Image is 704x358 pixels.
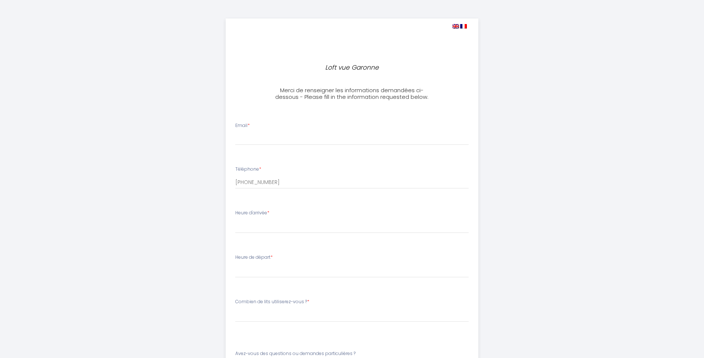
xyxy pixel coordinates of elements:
p: Loft vue Garonne [273,63,431,73]
img: en.png [452,24,459,29]
label: Email [235,122,250,129]
label: Téléphone [235,166,261,173]
label: Combien de lits utiliserez-vous ? [235,298,309,305]
label: Heure de départ [235,254,273,261]
h3: Merci de renseigner les informations demandées ci-dessous - Please fill in the information reques... [270,87,434,100]
img: fr.png [460,24,467,29]
label: Heure d'arrivée [235,210,269,217]
label: Avez-vous des questions ou demandes particulières ? [235,350,356,357]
